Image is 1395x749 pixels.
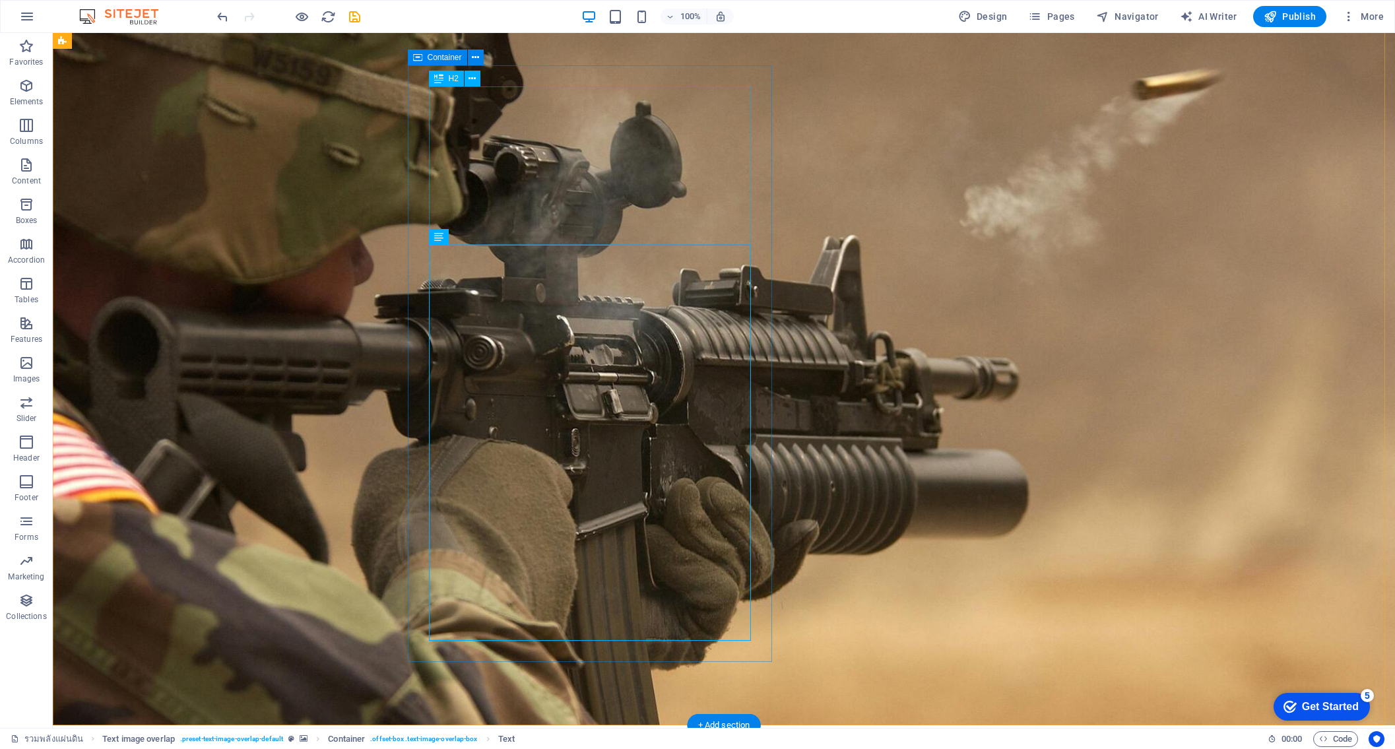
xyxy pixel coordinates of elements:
[328,731,365,747] span: Click to select. Double-click to edit
[1337,6,1389,27] button: More
[1175,6,1243,27] button: AI Writer
[347,9,362,24] i: Save (Ctrl+S)
[953,6,1013,27] div: Design (Ctrl+Alt+Y)
[214,9,230,24] button: undo
[215,9,230,24] i: Undo: Change text (Ctrl+Z)
[370,731,477,747] span: . offset-box .text-image-overlap-box
[11,731,83,747] a: รวมพลังแผ่นดิน
[1253,6,1326,27] button: Publish
[688,714,761,736] div: + Add section
[13,374,40,384] p: Images
[10,136,43,147] p: Columns
[102,731,515,747] nav: breadcrumb
[98,3,111,16] div: 5
[11,7,107,34] div: Get Started 5 items remaining, 0% complete
[449,75,459,82] span: H2
[1023,6,1080,27] button: Pages
[661,9,707,24] button: 100%
[12,176,41,186] p: Content
[8,571,44,582] p: Marketing
[1028,10,1074,23] span: Pages
[102,731,175,747] span: Click to select. Double-click to edit
[15,492,38,503] p: Footer
[1091,6,1164,27] button: Navigator
[1264,10,1316,23] span: Publish
[288,735,294,742] i: This element is a customizable preset
[1313,731,1358,747] button: Code
[715,11,727,22] i: On resize automatically adjust zoom level to fit chosen device.
[1180,10,1237,23] span: AI Writer
[1096,10,1159,23] span: Navigator
[15,532,38,542] p: Forms
[1268,731,1303,747] h6: Session time
[300,735,308,742] i: This element contains a background
[498,731,515,747] span: Click to select. Double-click to edit
[16,215,38,226] p: Boxes
[294,9,309,24] button: Click here to leave preview mode and continue editing
[15,294,38,305] p: Tables
[1342,10,1384,23] span: More
[8,255,45,265] p: Accordion
[11,334,42,344] p: Features
[1369,731,1384,747] button: Usercentrics
[16,413,37,424] p: Slider
[1319,731,1352,747] span: Code
[346,9,362,24] button: save
[180,731,283,747] span: . preset-text-image-overlap-default
[6,611,46,622] p: Collections
[958,10,1008,23] span: Design
[10,96,44,107] p: Elements
[9,57,43,67] p: Favorites
[1291,734,1293,744] span: :
[1281,731,1302,747] span: 00 00
[39,15,96,26] div: Get Started
[680,9,701,24] h6: 100%
[953,6,1013,27] button: Design
[13,453,40,463] p: Header
[428,53,462,61] span: Container
[320,9,336,24] button: reload
[321,9,336,24] i: Reload page
[76,9,175,24] img: Editor Logo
